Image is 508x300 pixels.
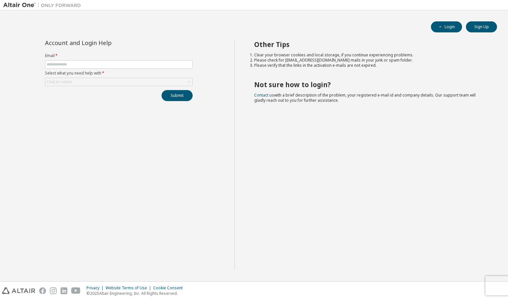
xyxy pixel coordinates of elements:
a: Contact us [254,92,274,98]
img: instagram.svg [50,287,57,294]
h2: Other Tips [254,40,485,49]
div: Website Terms of Use [106,285,153,291]
span: with a brief description of the problem, your registered e-mail id and company details. Our suppo... [254,92,476,103]
div: Click to select [45,78,192,86]
li: Please verify that the links in the activation e-mails are not expired. [254,63,485,68]
div: Click to select [47,79,72,85]
h2: Not sure how to login? [254,80,485,89]
p: © 2025 Altair Engineering, Inc. All Rights Reserved. [86,291,186,296]
img: Altair One [3,2,84,8]
img: altair_logo.svg [2,287,35,294]
li: Clear your browser cookies and local storage, if you continue experiencing problems. [254,52,485,58]
div: Account and Login Help [45,40,163,45]
img: linkedin.svg [61,287,67,294]
li: Please check for [EMAIL_ADDRESS][DOMAIN_NAME] mails in your junk or spam folder. [254,58,485,63]
label: Select what you need help with [45,71,193,76]
label: Email [45,53,193,58]
div: Cookie Consent [153,285,186,291]
button: Login [431,21,462,32]
img: facebook.svg [39,287,46,294]
img: youtube.svg [71,287,81,294]
div: Privacy [86,285,106,291]
button: Sign Up [466,21,497,32]
button: Submit [162,90,193,101]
